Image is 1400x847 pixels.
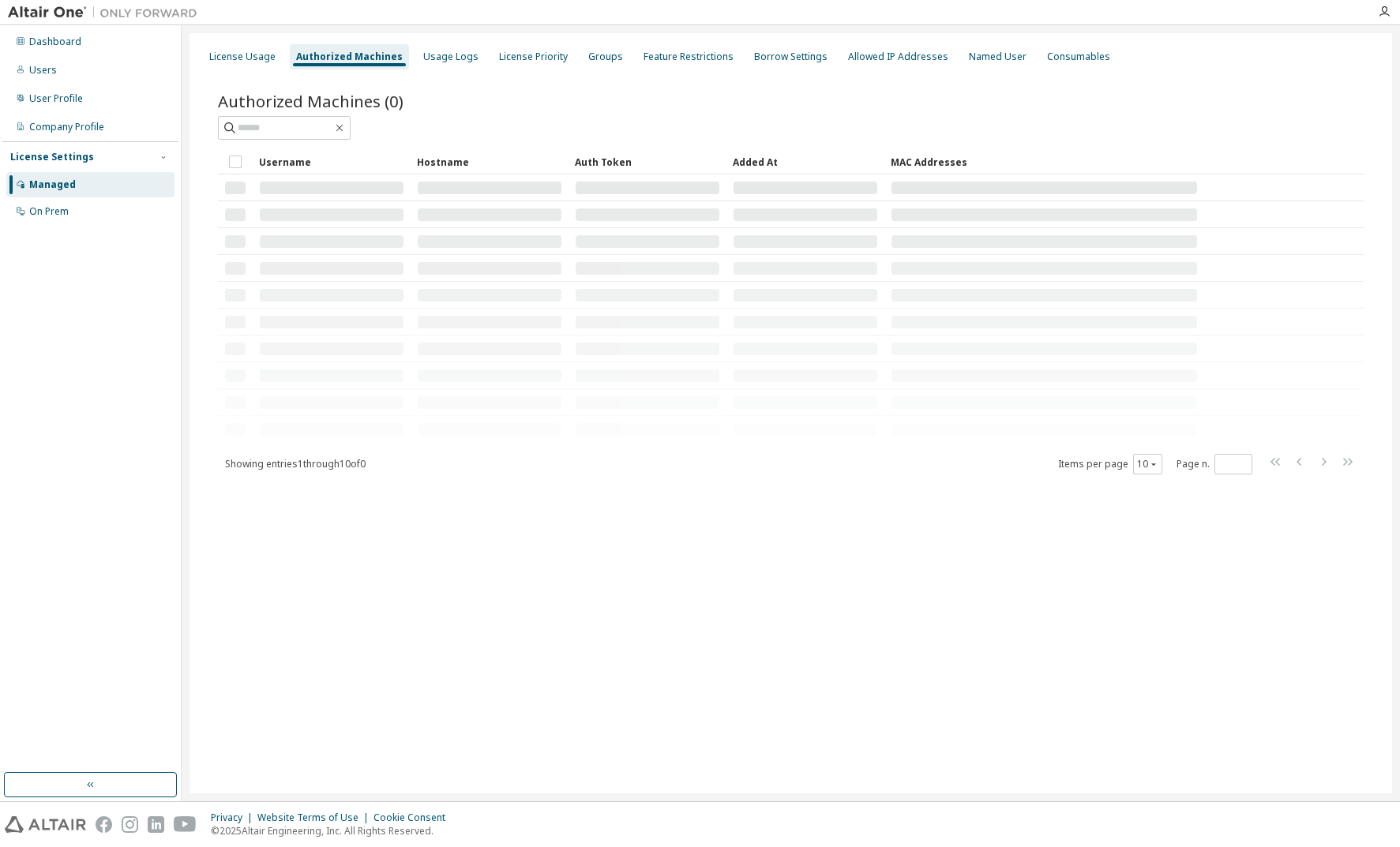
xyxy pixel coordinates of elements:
[174,816,197,833] img: youtube.svg
[29,92,83,105] div: User Profile
[218,90,403,112] span: Authorized Machines (0)
[373,811,455,824] div: Cookie Consent
[1177,454,1252,474] span: Page n.
[499,51,568,63] div: License Priority
[296,51,403,63] div: Authorized Machines
[1137,458,1158,470] button: 10
[29,121,104,133] div: Company Profile
[733,149,878,174] div: Added At
[588,51,623,63] div: Groups
[5,816,86,833] img: altair_logo.svg
[1047,51,1110,63] div: Consumables
[211,824,455,838] p: © 2025 Altair Engineering, Inc. All Rights Reserved.
[8,5,205,21] img: Altair One
[891,149,1198,174] div: MAC Addresses
[29,205,69,218] div: On Prem
[575,149,720,174] div: Auth Token
[96,816,112,833] img: facebook.svg
[423,51,479,63] div: Usage Logs
[417,149,562,174] div: Hostname
[209,51,276,63] div: License Usage
[225,457,366,470] span: Showing entries 1 through 10 of 0
[754,51,828,63] div: Borrow Settings
[29,36,81,48] div: Dashboard
[257,811,373,824] div: Website Terms of Use
[969,51,1027,63] div: Named User
[10,151,94,163] div: License Settings
[1058,454,1162,474] span: Items per page
[122,816,138,833] img: instagram.svg
[148,816,164,833] img: linkedin.svg
[259,149,404,174] div: Username
[29,178,76,191] div: Managed
[848,51,948,63] div: Allowed IP Addresses
[211,811,257,824] div: Privacy
[29,64,57,77] div: Users
[644,51,734,63] div: Feature Restrictions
